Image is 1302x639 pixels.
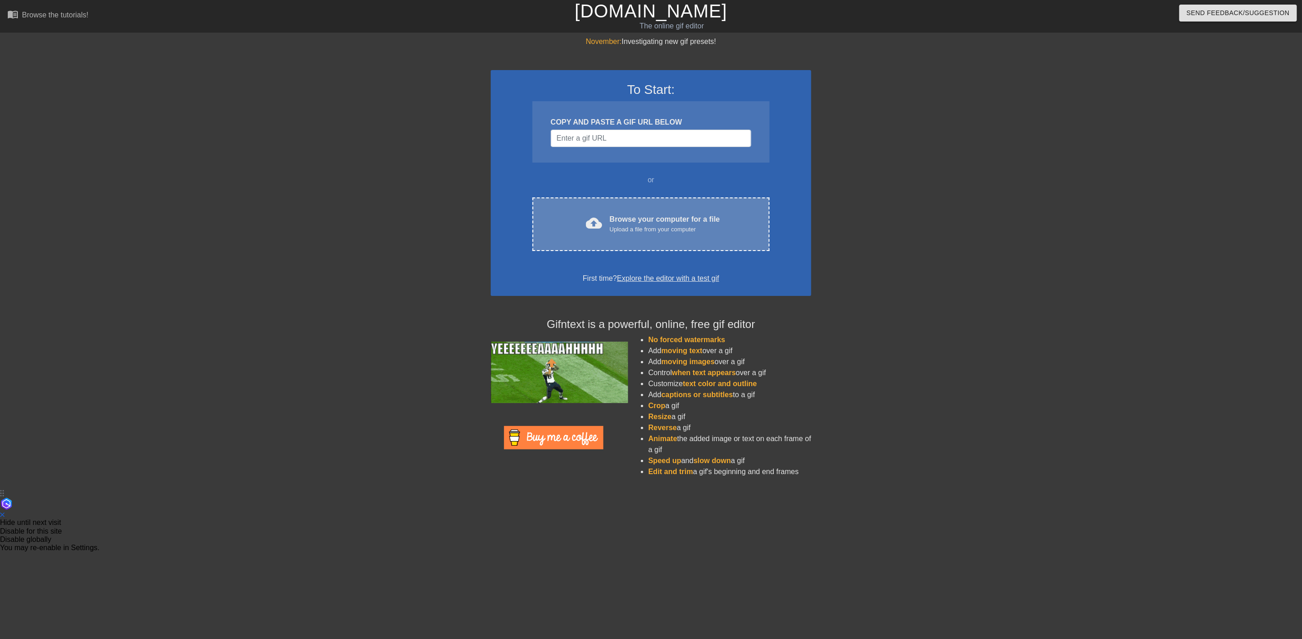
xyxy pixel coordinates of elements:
[648,457,681,464] span: Speed up
[648,411,811,422] li: a gif
[22,11,88,19] div: Browse the tutorials!
[648,466,811,477] li: a gif's beginning and end frames
[575,1,727,21] a: [DOMAIN_NAME]
[662,358,715,366] span: moving images
[1179,5,1297,22] button: Send Feedback/Suggestion
[662,347,703,355] span: moving text
[1187,7,1290,19] span: Send Feedback/Suggestion
[586,38,622,45] span: November:
[504,426,603,449] img: Buy Me A Coffee
[491,342,628,403] img: football_small.gif
[648,455,811,466] li: and a gif
[662,391,733,399] span: captions or subtitles
[551,117,751,128] div: COPY AND PASTE A GIF URL BELOW
[648,424,677,431] span: Reverse
[648,468,693,475] span: Edit and trim
[515,175,787,186] div: or
[648,433,811,455] li: the added image or text on each frame of a gif
[648,356,811,367] li: Add over a gif
[617,274,719,282] a: Explore the editor with a test gif
[503,273,799,284] div: First time?
[648,413,672,421] span: Resize
[503,82,799,98] h3: To Start:
[648,378,811,389] li: Customize
[683,380,757,388] span: text color and outline
[491,36,811,47] div: Investigating new gif presets!
[648,435,677,442] span: Animate
[586,215,602,231] span: cloud_upload
[439,21,905,32] div: The online gif editor
[491,318,811,331] h4: Gifntext is a powerful, online, free gif editor
[648,422,811,433] li: a gif
[648,389,811,400] li: Add to a gif
[648,400,811,411] li: a gif
[648,367,811,378] li: Control over a gif
[694,457,731,464] span: slow down
[648,402,665,410] span: Crop
[672,369,736,377] span: when text appears
[7,9,88,23] a: Browse the tutorials!
[648,345,811,356] li: Add over a gif
[7,9,18,20] span: menu_book
[551,130,751,147] input: Username
[648,336,725,344] span: No forced watermarks
[610,214,720,234] div: Browse your computer for a file
[610,225,720,234] div: Upload a file from your computer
